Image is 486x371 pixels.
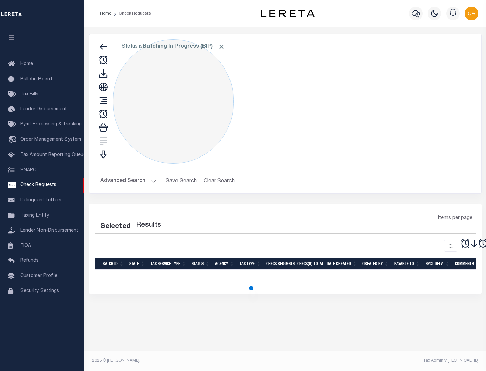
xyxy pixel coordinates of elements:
[237,258,264,270] th: Tax Type
[127,258,148,270] th: State
[20,258,39,263] span: Refunds
[218,43,225,50] span: Click to Remove
[465,7,478,20] img: svg+xml;base64,PHN2ZyB4bWxucz0iaHR0cDovL3d3dy53My5vcmcvMjAwMC9zdmciIHBvaW50ZXItZXZlbnRzPSJub25lIi...
[100,258,127,270] th: Batch Id
[20,62,33,66] span: Home
[290,358,479,364] div: Tax Admin v.[TECHNICAL_ID]
[20,183,56,188] span: Check Requests
[391,258,423,270] th: Payable To
[20,153,86,158] span: Tax Amount Reporting Queue
[438,215,473,222] span: Items per page
[20,137,81,142] span: Order Management System
[143,44,225,49] b: Batching In Progress (BIP)
[20,289,59,293] span: Security Settings
[162,175,201,188] button: Save Search
[20,243,31,248] span: TIQA
[87,358,286,364] div: 2025 © [PERSON_NAME].
[148,258,189,270] th: Tax Service Type
[20,228,78,233] span: Lender Non-Disbursement
[452,258,483,270] th: Comments
[111,10,151,17] li: Check Requests
[264,258,295,270] th: Check Requests
[20,274,57,278] span: Customer Profile
[20,122,82,127] span: Pymt Processing & Tracking
[423,258,452,270] th: Spcl Delv.
[360,258,391,270] th: Created By
[20,168,37,172] span: SNAPQ
[20,213,49,218] span: Taxing Entity
[100,221,131,232] div: Selected
[20,92,38,97] span: Tax Bills
[261,10,315,17] img: logo-dark.svg
[201,175,238,188] button: Clear Search
[212,258,237,270] th: Agency
[20,77,52,82] span: Bulletin Board
[136,220,161,231] label: Results
[189,258,212,270] th: Status
[20,198,61,203] span: Delinquent Letters
[20,107,67,112] span: Lender Disbursement
[113,39,234,164] div: Click to Edit
[100,11,111,16] a: Home
[100,175,156,188] button: Advanced Search
[8,136,19,144] i: travel_explore
[295,258,324,270] th: Check(s) Total
[324,258,360,270] th: Date Created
